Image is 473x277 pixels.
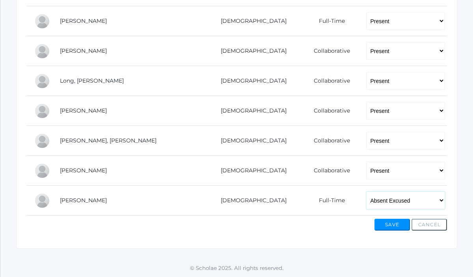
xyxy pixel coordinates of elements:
td: [DEMOGRAPHIC_DATA] [202,126,299,156]
div: Christopher Ip [34,43,50,59]
td: Full-Time [299,186,358,216]
a: [PERSON_NAME] [60,167,107,174]
a: [PERSON_NAME] [60,197,107,204]
td: [DEMOGRAPHIC_DATA] [202,186,299,216]
td: Collaborative [299,156,358,186]
button: Save [374,219,410,231]
div: Theodore Swift [34,193,50,209]
td: Collaborative [299,126,358,156]
td: [DEMOGRAPHIC_DATA] [202,156,299,186]
div: Gabriella Gianna Guerra [34,13,50,29]
a: [PERSON_NAME] [60,107,107,114]
td: [DEMOGRAPHIC_DATA] [202,6,299,36]
a: [PERSON_NAME] [60,17,107,24]
a: [PERSON_NAME], [PERSON_NAME] [60,137,156,144]
div: Levi Lopez [34,103,50,119]
td: [DEMOGRAPHIC_DATA] [202,96,299,126]
td: Full-Time [299,6,358,36]
td: [DEMOGRAPHIC_DATA] [202,66,299,96]
p: © Scholae 2025. All rights reserved. [0,264,473,272]
div: Emmy Rodarte [34,163,50,179]
td: Collaborative [299,36,358,66]
a: Long, [PERSON_NAME] [60,77,124,84]
td: [DEMOGRAPHIC_DATA] [202,36,299,66]
td: Collaborative [299,96,358,126]
td: Collaborative [299,66,358,96]
div: Wren Long [34,73,50,89]
div: Smith Mansi [34,133,50,149]
a: [PERSON_NAME] [60,47,107,54]
button: Cancel [412,219,447,231]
